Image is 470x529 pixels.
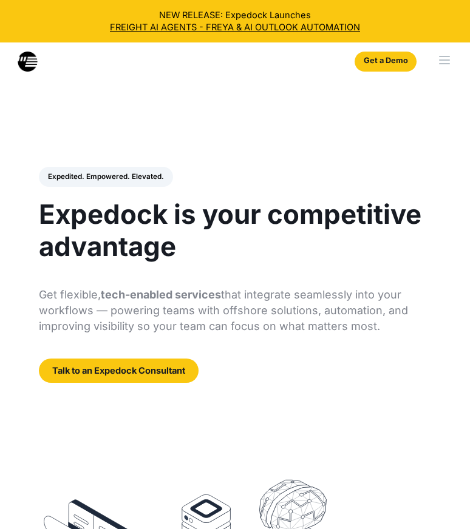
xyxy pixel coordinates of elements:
h1: Expedock is your competitive advantage [39,199,431,263]
a: Get a Demo [355,52,417,72]
p: Get flexible, that integrate seamlessly into your workflows — powering teams with offshore soluti... [39,287,431,334]
a: Talk to an Expedock Consultant [39,359,199,383]
a: FREIGHT AI AGENTS - FREYA & AI OUTLOOK AUTOMATION [9,21,461,33]
strong: tech-enabled services [101,288,221,301]
div: NEW RELEASE: Expedock Launches [9,9,461,34]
